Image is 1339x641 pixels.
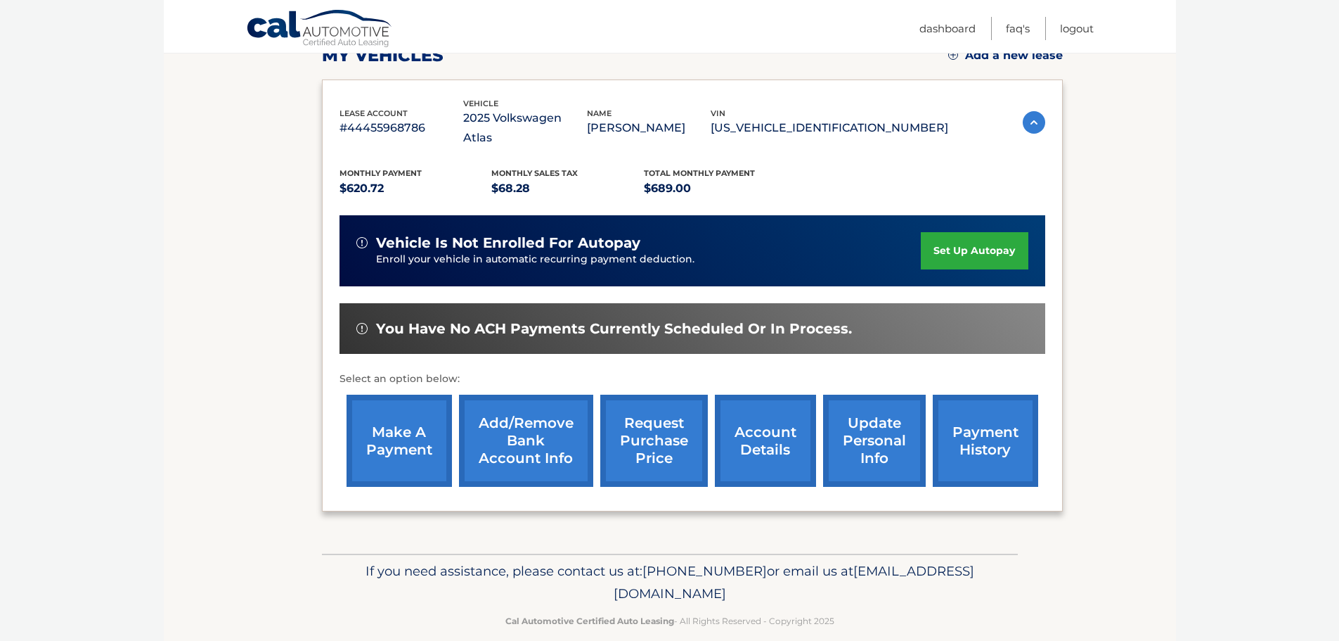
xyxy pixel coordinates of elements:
[823,395,926,487] a: update personal info
[356,237,368,248] img: alert-white.svg
[322,45,444,66] h2: my vehicles
[1023,111,1045,134] img: accordion-active.svg
[339,108,408,118] span: lease account
[246,9,394,50] a: Cal Automotive
[921,232,1028,269] a: set up autopay
[614,563,974,602] span: [EMAIL_ADDRESS][DOMAIN_NAME]
[587,108,612,118] span: name
[715,395,816,487] a: account details
[376,252,921,267] p: Enroll your vehicle in automatic recurring payment deduction.
[331,560,1009,605] p: If you need assistance, please contact us at: or email us at
[948,49,1063,63] a: Add a new lease
[933,395,1038,487] a: payment history
[339,371,1045,388] p: Select an option below:
[644,168,755,178] span: Total Monthly Payment
[339,118,463,138] p: #44455968786
[1006,17,1030,40] a: FAQ's
[644,179,796,198] p: $689.00
[587,118,711,138] p: [PERSON_NAME]
[491,179,644,198] p: $68.28
[463,99,498,108] span: vehicle
[948,50,958,60] img: add.svg
[1060,17,1094,40] a: Logout
[347,395,452,487] a: make a payment
[491,168,578,178] span: Monthly sales Tax
[339,168,422,178] span: Monthly Payment
[711,118,948,138] p: [US_VEHICLE_IDENTIFICATION_NUMBER]
[376,320,852,338] span: You have no ACH payments currently scheduled or in process.
[600,395,708,487] a: request purchase price
[376,234,640,252] span: vehicle is not enrolled for autopay
[356,323,368,334] img: alert-white.svg
[919,17,976,40] a: Dashboard
[463,108,587,148] p: 2025 Volkswagen Atlas
[505,616,674,626] strong: Cal Automotive Certified Auto Leasing
[339,179,492,198] p: $620.72
[711,108,725,118] span: vin
[642,563,767,579] span: [PHONE_NUMBER]
[459,395,593,487] a: Add/Remove bank account info
[331,614,1009,628] p: - All Rights Reserved - Copyright 2025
